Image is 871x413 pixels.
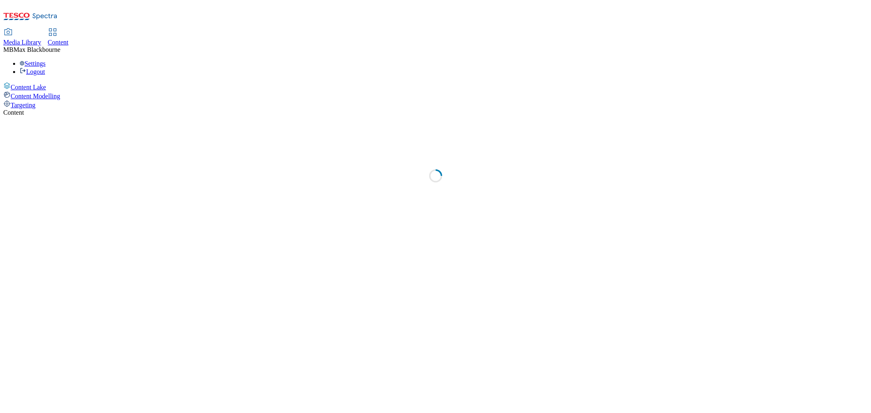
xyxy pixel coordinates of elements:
span: Content Modelling [11,93,60,100]
a: Media Library [3,29,41,46]
a: Logout [20,68,45,75]
span: Targeting [11,102,36,109]
span: MB [3,46,13,53]
a: Content Lake [3,82,868,91]
a: Content Modelling [3,91,868,100]
span: Content [48,39,69,46]
span: Max Blackbourne [13,46,60,53]
a: Settings [20,60,46,67]
a: Content [48,29,69,46]
a: Targeting [3,100,868,109]
span: Content Lake [11,84,46,91]
span: Media Library [3,39,41,46]
div: Content [3,109,868,116]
